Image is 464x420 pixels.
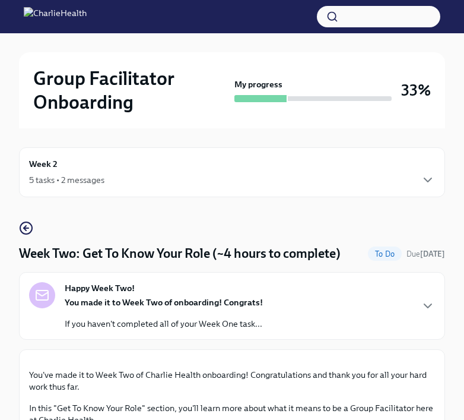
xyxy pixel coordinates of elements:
span: Due [406,250,445,258]
strong: My progress [234,78,282,90]
div: 5 tasks • 2 messages [29,174,104,186]
span: To Do [368,250,402,258]
p: If you haven't completed all of your Week One task... [65,318,263,330]
h2: Group Facilitator Onboarding [33,67,230,114]
h3: 33% [401,80,431,101]
strong: You made it to Week Two of onboarding! Congrats! [65,297,263,308]
strong: [DATE] [420,250,445,258]
img: CharlieHealth [24,7,87,26]
h6: Week 2 [29,157,58,170]
h4: Week Two: Get To Know Your Role (~4 hours to complete) [19,245,341,263]
p: You've made it to Week Two of Charlie Health onboarding! Congratulations and thank you for all yo... [29,369,435,393]
span: October 6th, 2025 10:00 [406,248,445,260]
strong: Happy Week Two! [65,282,135,294]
